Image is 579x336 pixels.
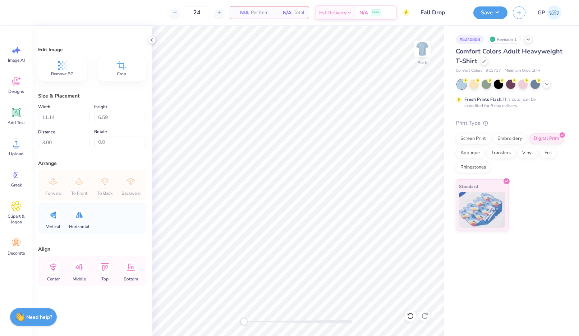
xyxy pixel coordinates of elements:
[69,224,89,229] span: Horizontal
[493,133,527,144] div: Embroidery
[124,276,138,282] span: Bottom
[277,9,291,16] span: N/A
[101,276,109,282] span: Top
[415,42,429,56] img: Back
[11,182,22,188] span: Greek
[38,46,146,53] div: Edit Image
[294,9,304,16] span: Total
[547,5,561,20] img: Gene Padilla
[51,71,74,77] span: Remove BG
[538,9,545,17] span: GP
[464,96,553,109] div: This color can be expedited for 5 day delivery.
[38,245,146,253] div: Align
[456,119,565,127] div: Print Type
[46,224,60,229] span: Vertical
[473,6,507,19] button: Save
[94,103,107,111] label: Height
[456,162,491,173] div: Rhinestones
[38,92,146,100] div: Size & Placement
[8,120,25,126] span: Add Text
[8,89,24,94] span: Designs
[234,9,249,16] span: N/A
[359,9,368,16] span: N/A
[47,276,60,282] span: Center
[459,192,505,228] img: Standard
[372,10,379,15] span: Free
[487,148,515,158] div: Transfers
[534,5,565,20] a: GP
[183,6,211,19] input: – –
[415,5,468,20] input: Untitled Design
[319,9,346,16] span: Est. Delivery
[9,151,23,157] span: Upload
[456,68,482,74] span: Comfort Colors
[38,160,146,167] div: Arrange
[518,148,538,158] div: Vinyl
[73,276,86,282] span: Middle
[488,35,521,44] div: Revision 1
[240,318,248,325] div: Accessibility label
[26,314,52,321] strong: Need help?
[117,71,126,77] span: Crop
[94,127,107,136] label: Rotate
[456,35,484,44] div: # 524080B
[486,68,501,74] span: # C1717
[456,133,491,144] div: Screen Print
[38,103,50,111] label: Width
[505,68,541,74] span: Minimum Order: 24 +
[251,9,268,16] span: Per Item
[529,133,564,144] div: Digital Print
[4,213,28,225] span: Clipart & logos
[418,60,427,66] div: Back
[8,250,25,256] span: Decorate
[459,183,478,190] span: Standard
[456,148,484,158] div: Applique
[540,148,557,158] div: Foil
[456,47,562,65] span: Comfort Colors Adult Heavyweight T-Shirt
[38,128,55,136] label: Distance
[464,96,502,102] strong: Fresh Prints Flash:
[8,57,25,63] span: Image AI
